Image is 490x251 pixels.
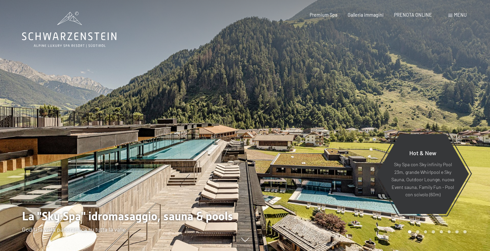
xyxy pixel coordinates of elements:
div: Carousel Pagination [406,230,466,234]
a: PRENOTA ONLINE [394,12,432,18]
p: Sky Spa con Sky infinity Pool 23m, grande Whirlpool e Sky Sauna, Outdoor Lounge, nuova Event saun... [391,161,455,199]
div: Carousel Page 3 [424,230,427,234]
div: Carousel Page 2 [416,230,419,234]
a: Galleria immagini [348,12,384,18]
span: Menu [454,12,467,18]
div: Carousel Page 8 [463,230,467,234]
div: Carousel Page 1 (Current Slide) [408,230,411,234]
span: Hot & New [409,149,436,157]
div: Carousel Page 4 [432,230,435,234]
div: Carousel Page 7 [455,230,459,234]
div: Carousel Page 5 [440,230,443,234]
a: Premium Spa [310,12,337,18]
a: Hot & New Sky Spa con Sky infinity Pool 23m, grande Whirlpool e Sky Sauna, Outdoor Lounge, nuova ... [376,134,469,214]
div: Carousel Page 6 [448,230,451,234]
